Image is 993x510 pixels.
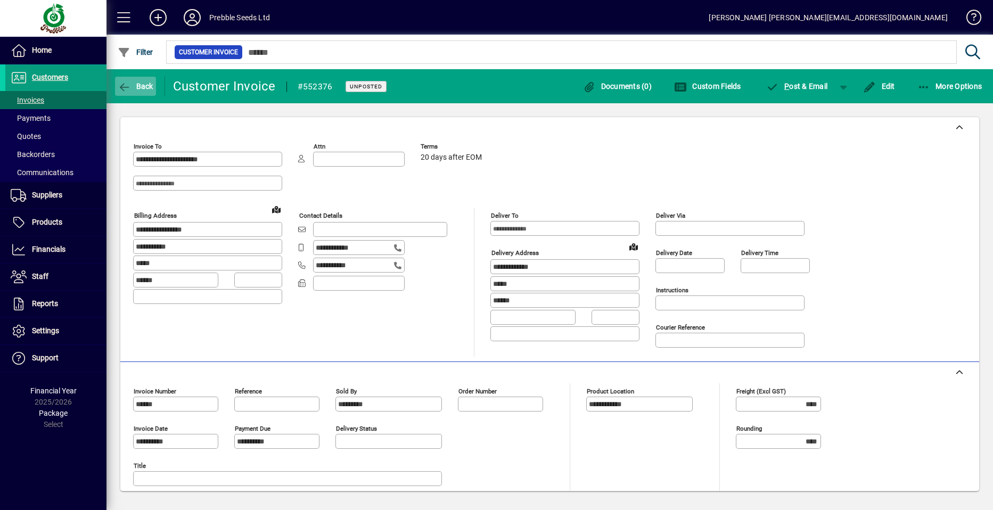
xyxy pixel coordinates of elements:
a: Invoices [5,91,106,109]
span: Terms [421,143,485,150]
mat-label: Invoice To [134,143,162,150]
button: More Options [915,77,985,96]
button: Filter [115,43,156,62]
mat-label: Courier Reference [656,324,705,331]
span: Invoices [11,96,44,104]
span: Customers [32,73,68,81]
span: Payments [11,114,51,122]
button: Back [115,77,156,96]
a: Suppliers [5,182,106,209]
mat-label: Product location [587,388,634,395]
span: Home [32,46,52,54]
a: Support [5,345,106,372]
a: Financials [5,236,106,263]
span: Custom Fields [674,82,741,91]
span: Settings [32,326,59,335]
span: Backorders [11,150,55,159]
mat-label: Delivery date [656,249,692,257]
span: Documents (0) [582,82,652,91]
mat-label: Attn [314,143,325,150]
a: Home [5,37,106,64]
div: Customer Invoice [173,78,276,95]
a: Reports [5,291,106,317]
mat-label: Delivery time [741,249,778,257]
span: Communications [11,168,73,177]
mat-label: Payment due [235,425,270,432]
mat-label: Freight (excl GST) [736,388,786,395]
button: Documents (0) [580,77,654,96]
button: Add [141,8,175,27]
button: Post & Email [761,77,833,96]
span: ost & Email [766,82,828,91]
span: Financial Year [30,386,77,395]
mat-label: Invoice date [134,425,168,432]
mat-label: Invoice number [134,388,176,395]
a: Backorders [5,145,106,163]
span: Unposted [350,83,382,90]
span: Reports [32,299,58,308]
mat-label: Instructions [656,286,688,294]
a: Communications [5,163,106,182]
a: Payments [5,109,106,127]
a: Products [5,209,106,236]
mat-label: Sold by [336,388,357,395]
span: Staff [32,272,48,281]
span: Suppliers [32,191,62,199]
span: Edit [863,82,895,91]
span: Customer Invoice [179,47,238,57]
mat-label: Reference [235,388,262,395]
span: Package [39,409,68,417]
div: Prebble Seeds Ltd [209,9,270,26]
span: Filter [118,48,153,56]
span: Financials [32,245,65,253]
a: View on map [625,238,642,255]
button: Custom Fields [671,77,744,96]
button: Edit [860,77,898,96]
a: Knowledge Base [958,2,980,37]
span: P [784,82,789,91]
span: 20 days after EOM [421,153,482,162]
mat-label: Title [134,462,146,470]
a: Settings [5,318,106,344]
span: Products [32,218,62,226]
button: Profile [175,8,209,27]
span: More Options [917,82,982,91]
mat-label: Rounding [736,425,762,432]
a: Quotes [5,127,106,145]
span: Back [118,82,153,91]
mat-label: Delivery status [336,425,377,432]
a: Staff [5,264,106,290]
div: [PERSON_NAME] [PERSON_NAME][EMAIL_ADDRESS][DOMAIN_NAME] [709,9,948,26]
span: Quotes [11,132,41,141]
mat-label: Deliver via [656,212,685,219]
a: View on map [268,201,285,218]
app-page-header-button: Back [106,77,165,96]
mat-label: Order number [458,388,497,395]
span: Support [32,353,59,362]
div: #552376 [298,78,333,95]
mat-label: Deliver To [491,212,519,219]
